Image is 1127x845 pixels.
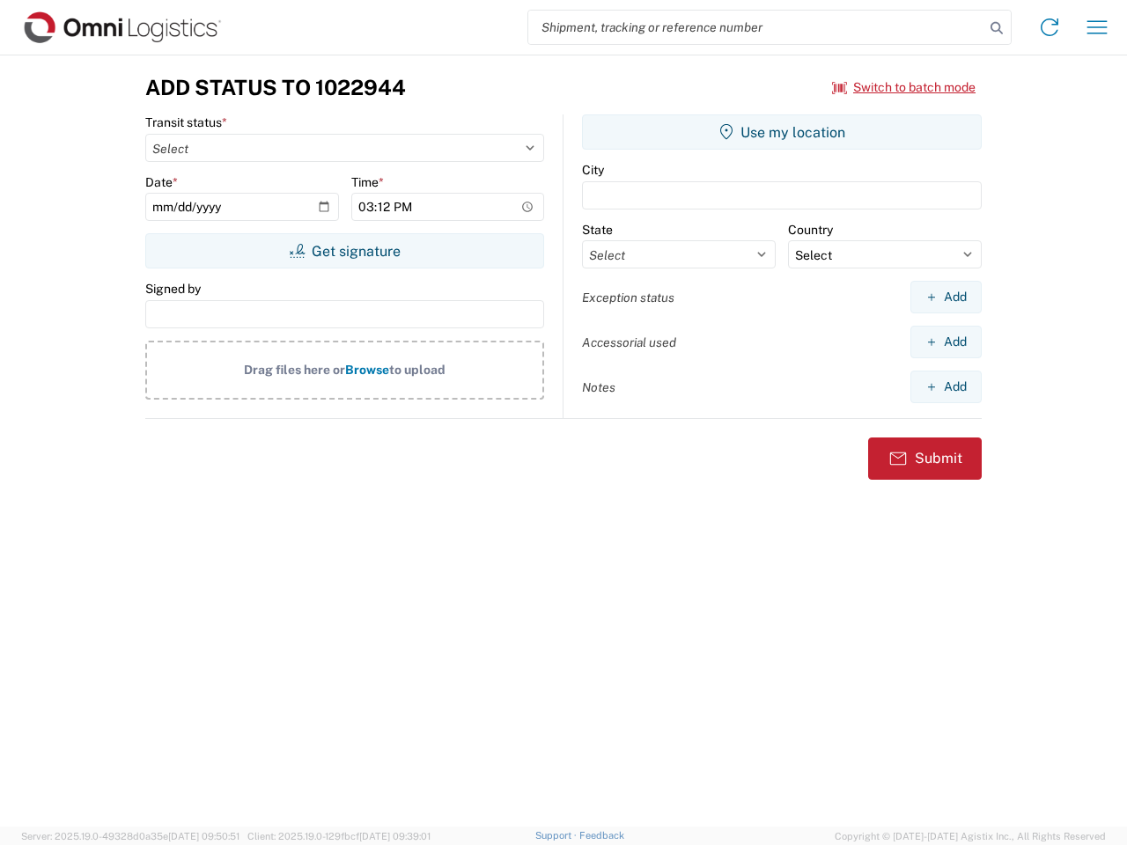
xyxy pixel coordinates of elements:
[351,174,384,190] label: Time
[582,222,613,238] label: State
[582,290,674,305] label: Exception status
[535,830,579,841] a: Support
[835,828,1106,844] span: Copyright © [DATE]-[DATE] Agistix Inc., All Rights Reserved
[244,363,345,377] span: Drag files here or
[247,831,431,841] span: Client: 2025.19.0-129fbcf
[345,363,389,377] span: Browse
[582,334,676,350] label: Accessorial used
[21,831,239,841] span: Server: 2025.19.0-49328d0a35e
[145,281,201,297] label: Signed by
[788,222,833,238] label: Country
[582,162,604,178] label: City
[145,114,227,130] label: Transit status
[528,11,984,44] input: Shipment, tracking or reference number
[582,379,615,395] label: Notes
[145,174,178,190] label: Date
[168,831,239,841] span: [DATE] 09:50:51
[389,363,446,377] span: to upload
[145,233,544,268] button: Get signature
[910,281,982,313] button: Add
[579,830,624,841] a: Feedback
[145,75,406,100] h3: Add Status to 1022944
[582,114,982,150] button: Use my location
[359,831,431,841] span: [DATE] 09:39:01
[910,326,982,358] button: Add
[832,73,976,102] button: Switch to batch mode
[910,371,982,403] button: Add
[868,437,982,480] button: Submit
